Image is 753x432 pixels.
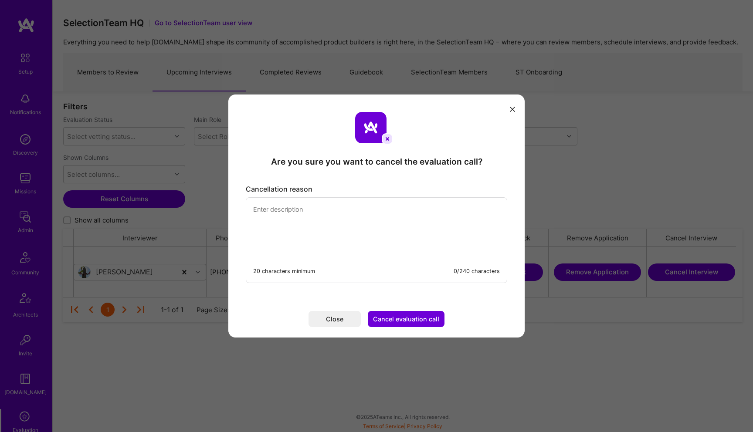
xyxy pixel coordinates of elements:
div: modal [228,94,525,337]
div: 20 characters minimum [253,267,315,276]
button: Close [309,311,361,327]
div: Cancellation reason [246,185,507,194]
img: cancel icon [382,133,393,145]
button: Cancel evaluation call [368,311,444,327]
div: Are you sure you want to cancel the evaluation call? [271,156,482,167]
img: aTeam logo [355,112,387,143]
i: icon Close [510,107,515,112]
div: 0/240 characters [454,267,500,276]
